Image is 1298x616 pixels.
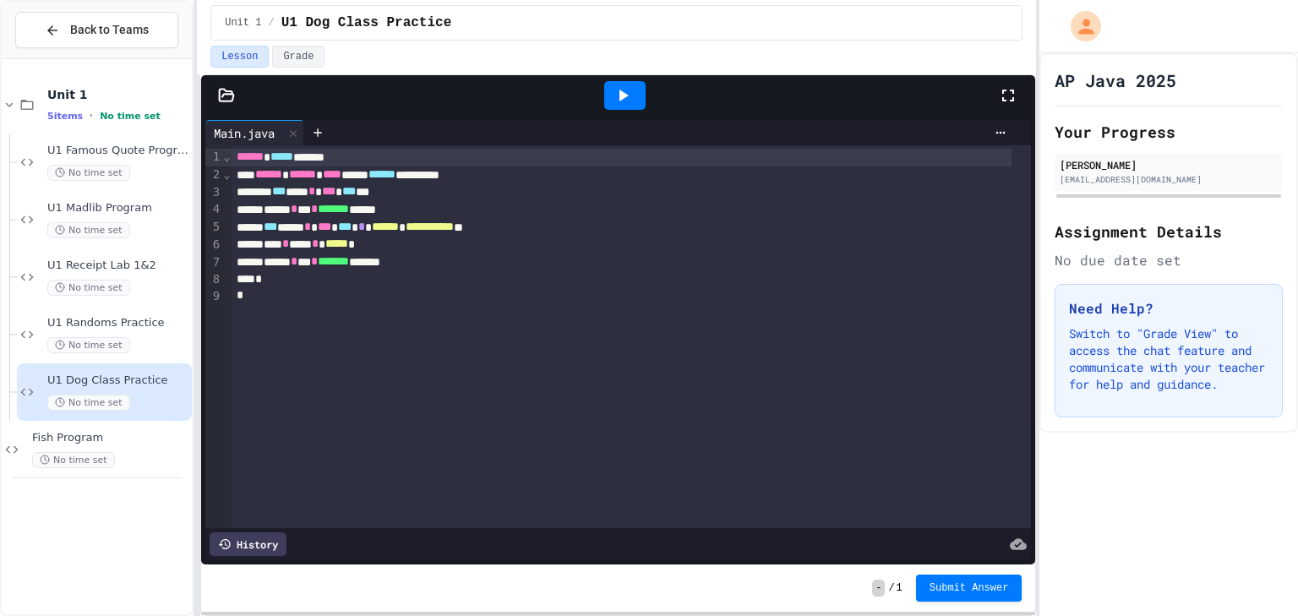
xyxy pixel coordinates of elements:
[47,395,130,411] span: No time set
[210,532,286,556] div: History
[222,167,231,181] span: Fold line
[281,13,452,33] span: U1 Dog Class Practice
[916,575,1023,602] button: Submit Answer
[272,46,324,68] button: Grade
[1053,7,1105,46] div: My Account
[268,16,274,30] span: /
[100,111,161,122] span: No time set
[205,149,222,166] div: 1
[90,109,93,123] span: •
[205,288,222,305] div: 9
[47,201,188,215] span: U1 Madlib Program
[47,316,188,330] span: U1 Randoms Practice
[872,580,885,597] span: -
[205,201,222,219] div: 4
[1055,220,1283,243] h2: Assignment Details
[15,12,178,48] button: Back to Teams
[1055,250,1283,270] div: No due date set
[897,581,903,595] span: 1
[205,166,222,184] div: 2
[47,222,130,238] span: No time set
[1055,68,1176,92] h1: AP Java 2025
[47,337,130,353] span: No time set
[205,120,304,145] div: Main.java
[47,280,130,296] span: No time set
[205,219,222,237] div: 5
[205,124,283,142] div: Main.java
[1060,157,1278,172] div: [PERSON_NAME]
[1055,120,1283,144] h2: Your Progress
[47,373,188,388] span: U1 Dog Class Practice
[225,16,261,30] span: Unit 1
[1069,325,1268,393] p: Switch to "Grade View" to access the chat feature and communicate with your teacher for help and ...
[32,431,188,445] span: Fish Program
[205,271,222,288] div: 8
[205,254,222,272] div: 7
[47,111,83,122] span: 5 items
[930,581,1009,595] span: Submit Answer
[222,150,231,163] span: Fold line
[888,581,894,595] span: /
[47,87,188,102] span: Unit 1
[210,46,269,68] button: Lesson
[47,144,188,158] span: U1 Famous Quote Program
[205,184,222,202] div: 3
[47,259,188,273] span: U1 Receipt Lab 1&2
[1060,173,1278,186] div: [EMAIL_ADDRESS][DOMAIN_NAME]
[32,452,115,468] span: No time set
[205,237,222,254] div: 6
[1069,298,1268,319] h3: Need Help?
[47,165,130,181] span: No time set
[70,21,149,39] span: Back to Teams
